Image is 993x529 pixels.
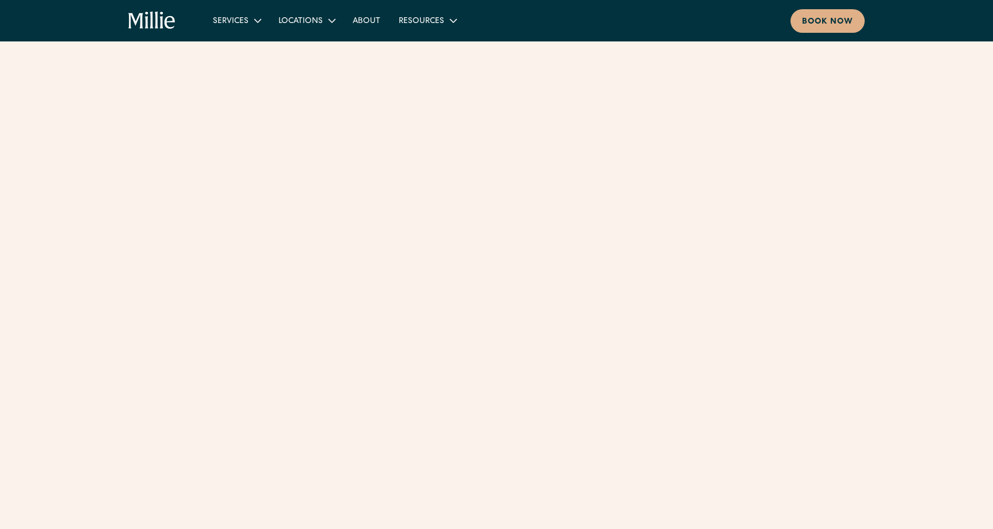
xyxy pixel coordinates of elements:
[343,11,389,30] a: About
[269,11,343,30] div: Locations
[278,16,323,28] div: Locations
[204,11,269,30] div: Services
[213,16,249,28] div: Services
[802,16,853,28] div: Book now
[399,16,444,28] div: Resources
[128,12,176,30] a: home
[790,9,865,33] a: Book now
[389,11,465,30] div: Resources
